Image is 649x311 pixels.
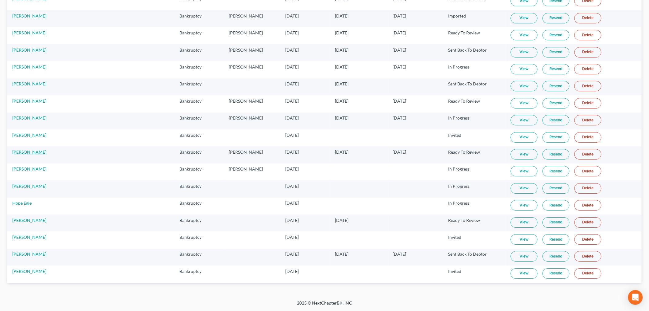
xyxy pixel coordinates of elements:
[335,30,349,35] span: [DATE]
[335,81,349,86] span: [DATE]
[393,30,406,35] span: [DATE]
[511,166,538,176] a: View
[511,47,538,57] a: View
[444,61,506,78] td: In Progress
[444,249,506,266] td: Sent Back To Debtor
[285,269,299,274] span: [DATE]
[285,47,299,53] span: [DATE]
[574,98,601,108] a: Delete
[393,98,406,104] span: [DATE]
[444,198,506,215] td: In Progress
[543,183,570,194] a: Resend
[543,200,570,211] a: Resend
[574,47,601,57] a: Delete
[574,132,601,143] a: Delete
[574,234,601,245] a: Delete
[175,231,224,248] td: Bankruptcy
[393,251,406,257] span: [DATE]
[444,146,506,163] td: Ready To Review
[285,64,299,69] span: [DATE]
[285,13,299,18] span: [DATE]
[511,149,538,159] a: View
[444,95,506,112] td: Ready To Review
[175,266,224,282] td: Bankruptcy
[224,10,280,27] td: [PERSON_NAME]
[543,234,570,245] a: Resend
[335,13,349,18] span: [DATE]
[12,30,46,35] a: [PERSON_NAME]
[12,251,46,257] a: [PERSON_NAME]
[543,166,570,176] a: Resend
[444,266,506,282] td: Invited
[224,61,280,78] td: [PERSON_NAME]
[12,166,46,171] a: [PERSON_NAME]
[12,183,46,189] a: [PERSON_NAME]
[175,44,224,61] td: Bankruptcy
[543,13,570,23] a: Resend
[511,13,538,23] a: View
[175,198,224,215] td: Bankruptcy
[511,183,538,194] a: View
[175,112,224,129] td: Bankruptcy
[175,146,224,163] td: Bankruptcy
[444,215,506,231] td: Ready To Review
[543,64,570,74] a: Resend
[511,30,538,40] a: View
[335,251,349,257] span: [DATE]
[511,132,538,143] a: View
[444,112,506,129] td: In Progress
[285,98,299,104] span: [DATE]
[511,81,538,91] a: View
[574,183,601,194] a: Delete
[444,129,506,146] td: Invited
[335,115,349,120] span: [DATE]
[511,268,538,279] a: View
[12,13,46,18] a: [PERSON_NAME]
[285,200,299,206] span: [DATE]
[12,81,46,86] a: [PERSON_NAME]
[511,64,538,74] a: View
[393,64,406,69] span: [DATE]
[224,146,280,163] td: [PERSON_NAME]
[393,149,406,155] span: [DATE]
[285,149,299,155] span: [DATE]
[511,251,538,262] a: View
[224,163,280,180] td: [PERSON_NAME]
[175,163,224,180] td: Bankruptcy
[12,149,46,155] a: [PERSON_NAME]
[511,234,538,245] a: View
[543,81,570,91] a: Resend
[335,47,349,53] span: [DATE]
[335,149,349,155] span: [DATE]
[543,251,570,262] a: Resend
[444,180,506,197] td: In Progress
[543,132,570,143] a: Resend
[335,98,349,104] span: [DATE]
[574,149,601,159] a: Delete
[175,95,224,112] td: Bankruptcy
[574,200,601,211] a: Delete
[335,218,349,223] span: [DATE]
[285,234,299,240] span: [DATE]
[574,30,601,40] a: Delete
[543,268,570,279] a: Resend
[444,231,506,248] td: Invited
[175,180,224,197] td: Bankruptcy
[12,234,46,240] a: [PERSON_NAME]
[12,98,46,104] a: [PERSON_NAME]
[224,112,280,129] td: [PERSON_NAME]
[285,30,299,35] span: [DATE]
[543,30,570,40] a: Resend
[175,249,224,266] td: Bankruptcy
[285,183,299,189] span: [DATE]
[224,95,280,112] td: [PERSON_NAME]
[175,215,224,231] td: Bankruptcy
[12,115,46,120] a: [PERSON_NAME]
[12,269,46,274] a: [PERSON_NAME]
[175,10,224,27] td: Bankruptcy
[511,217,538,228] a: View
[224,44,280,61] td: [PERSON_NAME]
[543,47,570,57] a: Resend
[628,290,643,305] div: Open Intercom Messenger
[12,200,32,206] a: Hope Egie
